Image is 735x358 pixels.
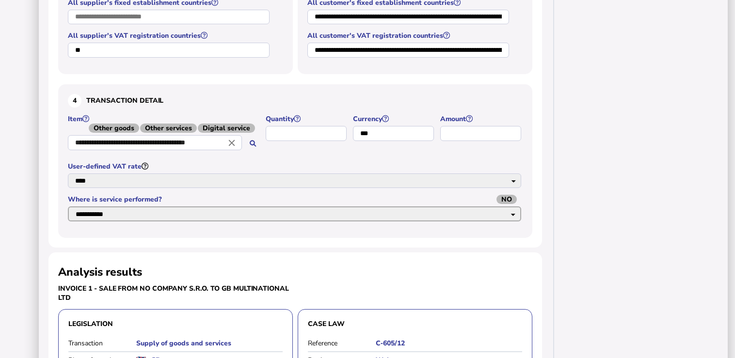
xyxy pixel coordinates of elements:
span: Digital service [198,124,255,133]
i: Close [226,137,237,148]
div: 4 [68,94,81,108]
h3: Invoice 1 - sale from NO Company s.r.o. to GB Multinational Ltd [58,284,293,302]
label: Currency [353,114,435,124]
button: Search for an item by HS code or use natural language description [245,136,261,152]
h5: Supply of goods and services [136,339,283,348]
label: All customer's VAT registration countries [307,31,511,40]
label: All supplier's VAT registration countries [68,31,271,40]
label: Quantity [266,114,348,124]
h3: Case law [308,319,522,328]
label: Where is service performed? [68,195,523,204]
h2: Analysis results [58,265,142,280]
h3: Transaction detail [68,94,523,108]
label: Item [68,114,261,133]
span: NO [496,195,517,204]
h5: C‑605/12 [376,339,522,348]
label: User-defined VAT rate [68,162,523,171]
section: Define the item, and answer additional questions [58,84,532,238]
span: Other goods [89,124,139,133]
h3: Legislation [68,319,283,328]
label: Transaction [68,339,136,348]
label: Amount [440,114,523,124]
label: Reference [308,339,376,348]
span: Other services [140,124,197,133]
